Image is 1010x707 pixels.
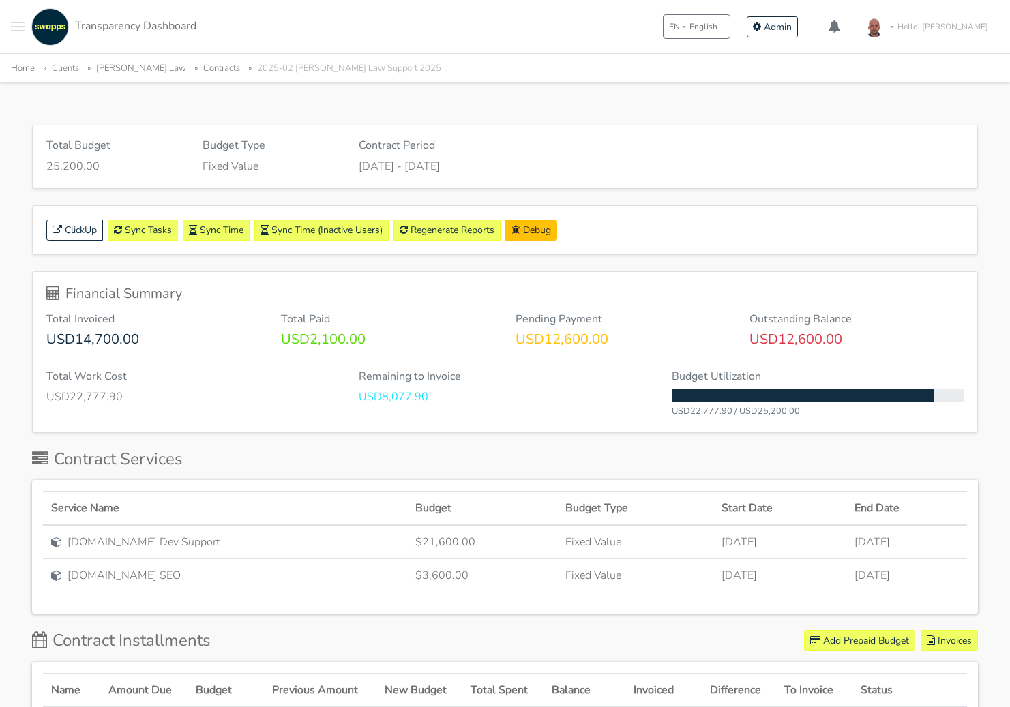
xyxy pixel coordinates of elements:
[11,8,25,46] button: Toggle navigation menu
[749,313,964,326] h6: Outstanding Balance
[359,139,651,152] h6: Contract Period
[32,631,211,650] h2: Contract Installments
[32,449,183,469] h2: Contract Services
[713,558,846,592] td: [DATE]
[183,220,250,241] a: Sync Time
[407,491,558,525] th: Budget
[68,567,181,584] span: [DOMAIN_NAME] SEO
[376,673,462,707] th: New Budget
[31,8,69,46] img: swapps-linkedin-v2.jpg
[46,389,338,405] p: USD22,777.90
[281,313,495,326] h6: Total Paid
[264,673,376,707] th: Previous Amount
[46,313,261,326] h6: Total Invoiced
[846,558,967,592] td: [DATE]
[46,220,103,241] a: ClickUp
[516,313,730,326] h6: Pending Payment
[96,62,186,74] a: [PERSON_NAME] Law
[702,673,776,707] th: Difference
[672,370,964,383] h6: Budget Utilization
[11,62,35,74] a: Home
[75,18,196,33] span: Transparency Dashboard
[747,16,798,37] a: Admin
[921,630,978,651] a: Invoices
[46,331,261,348] p: USD14,700.00
[557,491,713,525] th: Budget Type
[359,389,651,405] p: USD8,077.90
[897,20,988,33] span: Hello! [PERSON_NAME]
[713,491,846,525] th: Start Date
[188,673,264,707] th: Budget
[407,525,558,559] td: $21,600.00
[100,673,188,707] th: Amount Due
[52,62,79,74] a: Clients
[516,331,730,348] p: USD12,600.00
[46,286,964,302] h5: Financial Summary
[776,673,852,707] th: To Invoice
[544,673,625,707] th: Balance
[462,673,544,707] th: Total Spent
[28,8,196,46] a: Transparency Dashboard
[203,139,338,152] h6: Budget Type
[359,158,651,175] p: [DATE] - [DATE]
[393,220,501,241] a: Regenerate Reports
[203,62,240,74] a: Contracts
[855,7,999,46] a: Hello! [PERSON_NAME]
[46,158,182,175] p: 25,200.00
[713,525,846,559] td: [DATE]
[281,331,495,348] p: USD2,100.00
[749,331,964,348] p: USD12,600.00
[359,370,651,383] h6: Remaining to Invoice
[203,158,338,175] p: Fixed Value
[846,525,967,559] td: [DATE]
[68,534,220,550] span: [DOMAIN_NAME] Dev Support
[689,20,717,33] span: English
[557,525,713,559] td: Fixed Value
[557,558,713,592] td: Fixed Value
[254,220,389,241] button: Sync Time (Inactive Users)
[852,673,967,707] th: Status
[663,14,730,39] button: ENEnglish
[108,220,178,241] a: Sync Tasks
[861,13,888,40] img: foto-andres-documento.jpeg
[672,405,800,417] small: USD22,777.90 / USD25,200.00
[43,491,407,525] th: Service Name
[804,630,915,651] button: Add Prepaid Budget
[764,20,792,33] span: Admin
[505,220,557,241] a: Debug
[46,139,182,152] h6: Total Budget
[625,673,702,707] th: Invoiced
[46,370,338,383] h6: Total Work Cost
[407,558,558,592] td: $3,600.00
[846,491,967,525] th: End Date
[243,61,441,76] li: 2025-02 [PERSON_NAME] Law Support 2025
[43,673,100,707] th: Name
